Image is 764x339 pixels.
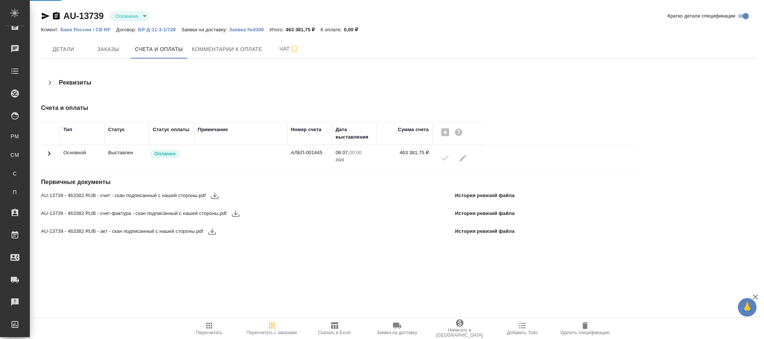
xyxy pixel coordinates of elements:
[60,27,116,32] p: Банк России / CB RF
[108,126,125,133] div: Статус
[286,27,320,32] p: 463 381,75 ₽
[60,145,104,171] td: Основной
[290,45,299,54] svg: Подписаться
[41,228,203,235] span: AU-13739 - 463382 RUB - акт - скан подписанный с нашей стороны.pdf
[108,149,145,156] p: Все изменения в спецификации заблокированы
[455,192,515,199] p: История ревизий файла
[45,45,81,54] span: Детали
[433,327,487,338] span: Написать в [GEOGRAPHIC_DATA]
[59,78,91,87] h4: Реквизиты
[41,27,60,32] p: Клиент:
[349,150,362,155] p: 00:00
[41,178,518,187] h4: Первичные документы
[667,12,735,20] span: Кратко детали спецификации
[270,27,286,32] p: Итого:
[9,170,21,177] span: С
[154,150,176,158] p: Оплачен
[455,228,515,235] p: История ревизий файла
[198,126,228,133] div: Примечание
[192,45,262,54] span: Комментарии к оплате
[240,318,303,339] button: Пересчитать с заказами
[336,150,349,155] p: 08.07,
[455,210,515,217] p: История ревизий файла
[110,11,149,21] div: Оплачена
[135,45,183,54] span: Счета и оплаты
[336,156,373,164] p: 2024
[138,27,181,32] p: БР-Д-11-3-1/729
[377,145,433,171] td: 463 381,75 ₽
[6,148,24,162] a: CM
[336,126,373,141] div: Дата выставления
[246,330,297,335] span: Пересчитать с заказами
[41,210,227,217] span: AU-13739 - 463382 RUB - счет-фактура - скан подписанный с нашей стороны.pdf
[178,318,240,339] button: Пересчитать
[45,153,54,159] span: Toggle Row Expanded
[318,330,350,335] span: Скачать в Excel
[229,26,269,34] button: Заявка №9300
[41,192,206,199] span: AU-13739 - 463382 RUB - счет - скан подписанный с нашей стороны.pdf
[320,27,344,32] p: К оплате:
[138,26,181,32] a: БР-Д-11-3-1/729
[344,27,364,32] p: 0,00 ₽
[41,12,50,20] button: Скопировать ссылку для ЯМессенджера
[181,27,229,32] p: Заявки на доставку:
[291,126,321,133] div: Номер счета
[303,318,366,339] button: Скачать в Excel
[116,27,138,32] p: Договор:
[60,26,116,32] a: Банк России / CB RF
[554,318,616,339] button: Удалить спецификацию
[560,330,610,335] span: Удалить спецификацию
[507,330,537,335] span: Добавить Todo
[6,129,24,144] a: PM
[90,45,126,54] span: Заказы
[52,12,61,20] button: Скопировать ссылку
[9,188,21,196] span: П
[113,13,140,19] button: Оплачена
[6,166,24,181] a: С
[287,145,332,171] td: АЛБП-001445
[41,104,518,113] h4: Счета и оплаты
[63,11,104,21] a: AU-13739
[9,133,21,140] span: PM
[63,126,72,133] div: Тип
[377,330,417,335] span: Заявка на доставку
[741,300,754,315] span: 🙏
[9,151,21,159] span: CM
[229,27,269,32] p: Заявка №9300
[366,318,428,339] button: Заявка на доставку
[738,298,757,317] button: 🙏
[153,126,189,133] div: Статус оплаты
[491,318,554,339] button: Добавить Todo
[398,126,429,133] div: Сумма счета
[428,318,491,339] button: Написать в [GEOGRAPHIC_DATA]
[271,44,307,54] span: Чат
[6,185,24,200] a: П
[196,330,222,335] span: Пересчитать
